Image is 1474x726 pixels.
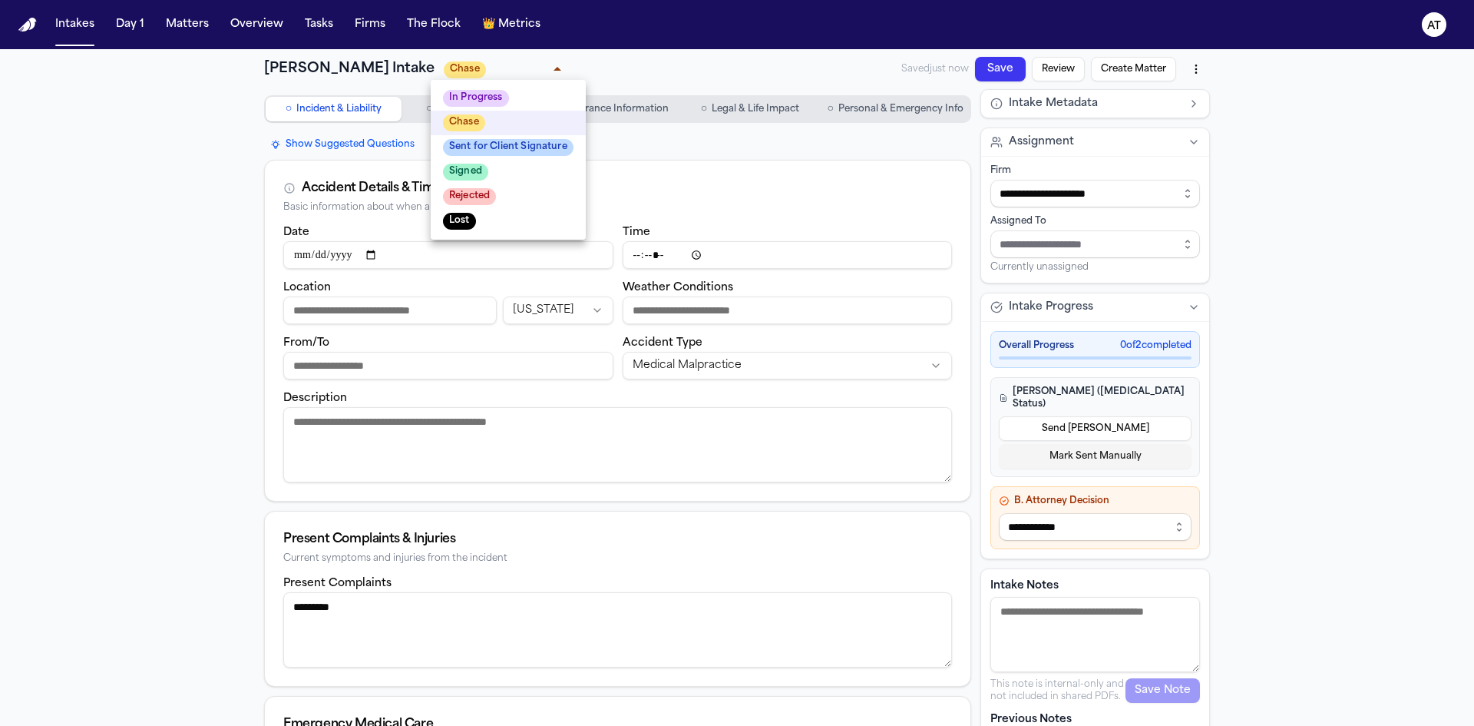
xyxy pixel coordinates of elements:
span: Chase [443,114,485,131]
span: Signed [443,164,488,181]
span: Sent for Client Signature [443,139,573,156]
span: Lost [443,213,476,230]
span: Rejected [443,188,496,205]
span: In Progress [443,90,509,107]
